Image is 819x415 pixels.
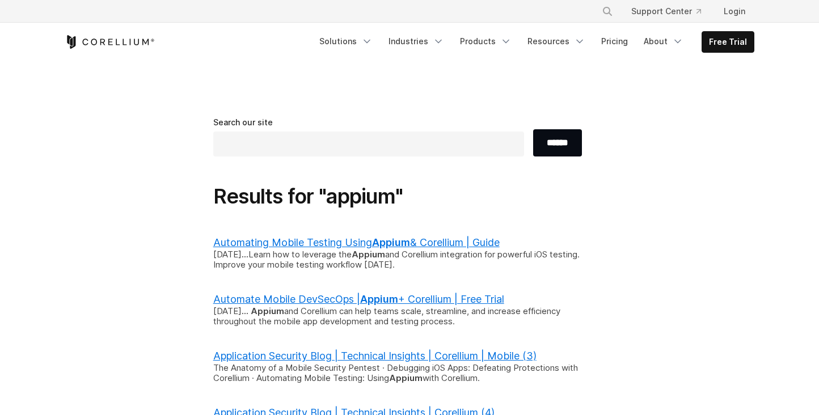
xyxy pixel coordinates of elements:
b: Appium [372,236,410,248]
h1: Results for "appium" [213,184,606,209]
a: Support Center [622,1,710,22]
span: Search our site [213,117,273,127]
a: Free Trial [702,32,754,52]
a: About [637,31,690,52]
div: The Anatomy of a Mobile Security Pentest · Debugging iOS Apps: Defeating Protections with Corelli... [213,363,582,384]
a: Pricing [594,31,635,52]
div: [DATE] and Corellium can help teams scale, streamline, and increase efficiency throughout the mob... [213,306,582,328]
b: Appium [352,249,385,260]
a: Products [453,31,518,52]
a: Solutions [313,31,379,52]
a: Resources [521,31,592,52]
b: ... [242,306,248,316]
a: Login [715,1,754,22]
div: [DATE] Learn how to leverage the and Corellium integration for powerful iOS testing. Improve your... [213,249,582,271]
b: Appium [389,372,423,383]
b: Appium [360,293,398,305]
a: Automating Mobile Testing UsingAppium& Corellium | Guide [213,236,500,248]
a: Application Security Blog | Technical Insights | Corellium | Mobile (3) [213,350,537,362]
a: Automate Mobile DevSecOps |Appium+ Corellium | Free Trial [213,293,504,305]
button: Search [597,1,618,22]
b: Appium [251,306,284,316]
a: Corellium Home [65,35,155,49]
a: Industries [382,31,451,52]
div: Navigation Menu [588,1,754,22]
div: Navigation Menu [313,31,754,53]
b: ... [242,249,248,260]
